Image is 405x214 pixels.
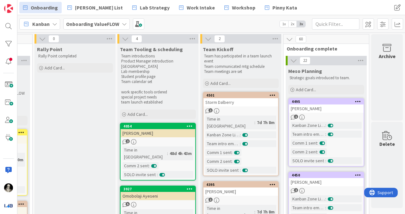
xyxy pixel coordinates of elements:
[289,172,364,186] div: 4450[PERSON_NAME]
[287,45,361,52] span: Onboarding complete
[280,21,288,27] span: 1x
[121,192,195,200] div: Omobolaji Ayeseni
[126,202,130,206] span: 5
[294,115,298,119] span: 1
[122,171,157,178] div: SOLO invite sent
[300,57,310,64] span: 22
[121,186,195,200] div: 3927Omobolaji Ayeseni
[292,173,364,177] div: 4450
[325,157,326,164] span: :
[205,140,240,147] div: Team intro email sent
[149,162,150,169] span: :
[291,131,325,138] div: Team intro email sent
[126,139,130,143] span: 2
[121,100,195,105] p: team launch established
[203,98,278,106] div: Storm Dalberry
[317,148,318,155] span: :
[157,171,158,178] span: :
[289,99,364,104] div: 4495
[19,2,62,13] a: Onboarding
[296,87,316,92] span: Add Card...
[240,131,241,138] span: :
[167,150,168,157] span: :
[205,149,232,156] div: Comm 1 sent
[291,204,325,211] div: Team intro email sent
[288,68,322,74] span: Meso Planning
[203,182,278,196] div: 4395[PERSON_NAME]
[123,187,195,191] div: 3927
[294,188,298,192] span: 2
[4,201,13,210] img: avatar
[121,95,195,100] p: special project needs
[168,150,193,157] div: 48d 4h 43m
[291,122,325,129] div: Kanban Zone Licensed
[64,2,127,13] a: [PERSON_NAME] List
[121,79,195,84] p: Team calendar set
[4,183,13,192] img: WS
[203,46,234,52] span: Team Kickoff
[272,4,297,11] span: Pinny Kata
[203,92,278,106] div: 4501Storm Dalberry
[379,140,395,148] div: Delete
[121,90,195,95] p: work specific tools ordered
[312,18,359,30] input: Quick Filter...
[209,108,213,112] span: 1
[120,46,183,52] span: Team Tooling & scheduling
[13,1,29,9] span: Support
[38,54,112,59] p: Rally Point completed
[121,74,195,79] p: Student profile page
[4,4,13,13] img: Visit kanbanzone.com
[120,123,196,181] a: 4054[PERSON_NAME]Time in [GEOGRAPHIC_DATA]:48d 4h 43mComm 2 sent:SOLO invite sent:
[291,140,317,146] div: Comm 1 sent
[203,187,278,196] div: [PERSON_NAME]
[121,69,195,74] p: Lab membership
[289,99,364,113] div: 4495[PERSON_NAME]
[37,46,62,52] span: Rally Point
[210,80,231,86] span: Add Card...
[122,146,167,160] div: Time in [GEOGRAPHIC_DATA]
[317,140,318,146] span: :
[121,123,195,137] div: 4054[PERSON_NAME]
[206,182,278,187] div: 4395
[288,98,364,167] a: 4495[PERSON_NAME]Kanban Zone Licensed:Team intro email sent:Comm 1 sent:Comm 2 sent:SOLO invite s...
[128,2,173,13] a: Lab Strategy
[290,75,363,80] p: Strategic goals introduced to team.
[214,35,225,43] span: 2
[325,204,326,211] span: :
[121,129,195,137] div: [PERSON_NAME]
[128,111,148,117] span: Add Card...
[204,54,277,64] p: Team has participated in a team launch event
[75,4,123,11] span: [PERSON_NAME] List
[209,198,213,202] span: 1
[292,99,364,104] div: 4495
[325,131,326,138] span: :
[123,124,195,128] div: 4054
[203,182,278,187] div: 4395
[32,20,50,28] span: Kanban
[204,64,277,69] p: Team communicated mtg schedule
[45,65,65,71] span: Add Card...
[187,4,215,11] span: Work Intake
[379,52,396,60] div: Archive
[205,116,254,129] div: Time in [GEOGRAPHIC_DATA]
[203,92,279,176] a: 4501Storm DalberryTime in [GEOGRAPHIC_DATA]:7d 7h 8mKanban Zone Licensed:Team intro email sent:Co...
[240,140,241,147] span: :
[232,4,255,11] span: Workshop
[325,195,326,202] span: :
[288,21,297,27] span: 2x
[221,2,259,13] a: Workshop
[261,2,301,13] a: Pinny Kata
[291,148,317,155] div: Comm 2 sent
[121,59,195,64] p: Product Manager introduction
[121,64,195,69] p: [GEOGRAPHIC_DATA]
[205,167,240,174] div: SOLO invite sent
[325,122,326,129] span: :
[291,157,325,164] div: SOLO invite sent
[203,92,278,98] div: 4501
[140,4,170,11] span: Lab Strategy
[206,93,278,98] div: 4501
[289,178,364,186] div: [PERSON_NAME]
[204,69,277,74] p: Team meetings are set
